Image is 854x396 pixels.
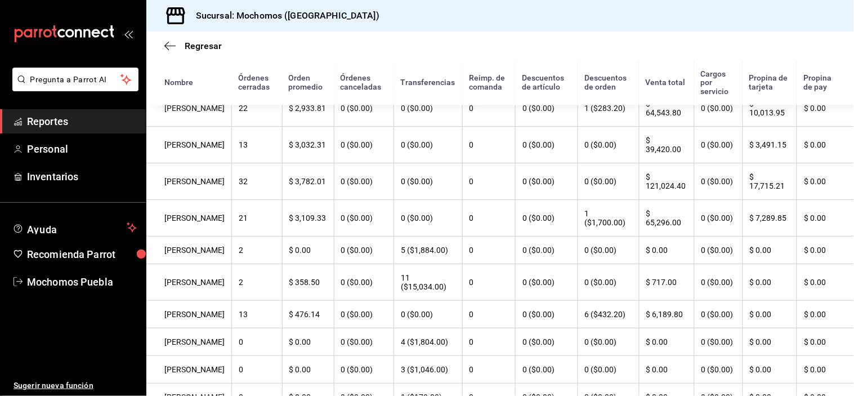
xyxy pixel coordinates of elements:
th: $ 0.00 [743,356,797,384]
th: 3 ($1,046.00) [394,356,462,384]
h3: Sucursal: Mochomos ([GEOGRAPHIC_DATA]) [187,9,379,23]
th: 0 ($0.00) [334,127,394,163]
th: $ 10,013.95 [743,90,797,127]
th: 0 ($0.00) [515,163,578,200]
th: $ 3,491.15 [743,127,797,163]
th: $ 17,715.21 [743,163,797,200]
th: Órdenes cerradas [231,60,282,105]
span: Regresar [185,41,222,51]
th: 0 [462,127,515,163]
button: Pregunta a Parrot AI [12,68,138,91]
th: 0 ($0.00) [578,328,639,356]
th: $ 0.00 [282,237,334,264]
th: 0 ($0.00) [578,127,639,163]
th: 0 ($0.00) [515,264,578,301]
th: $ 6,189.80 [639,301,694,328]
th: Nombre [146,60,231,105]
th: $ 0.00 [743,264,797,301]
th: 0 ($0.00) [578,237,639,264]
th: 0 ($0.00) [694,127,743,163]
th: 0 ($0.00) [394,127,462,163]
th: $ 3,032.31 [282,127,334,163]
th: 0 [462,163,515,200]
th: Orden promedio [282,60,334,105]
th: 6 ($432.20) [578,301,639,328]
th: [PERSON_NAME] [146,163,231,200]
th: 0 ($0.00) [334,356,394,384]
th: $ 0.00 [743,301,797,328]
th: 0 [462,237,515,264]
th: 0 ($0.00) [515,127,578,163]
th: 0 ($0.00) [515,90,578,127]
th: 0 ($0.00) [334,200,394,237]
span: Inventarios [27,169,137,184]
th: $ 0.00 [282,328,334,356]
th: $ 476.14 [282,301,334,328]
th: 0 ($0.00) [334,237,394,264]
span: Reportes [27,114,137,129]
th: 13 [231,301,282,328]
th: $ 0.00 [282,356,334,384]
th: [PERSON_NAME] [146,237,231,264]
th: $ 0.00 [639,237,694,264]
th: $ 0.00 [797,356,854,384]
th: 0 [231,328,282,356]
th: 32 [231,163,282,200]
span: Pregunta a Parrot AI [30,74,121,86]
th: 0 ($0.00) [515,301,578,328]
th: [PERSON_NAME] [146,328,231,356]
th: 0 ($0.00) [694,237,743,264]
th: 0 ($0.00) [578,264,639,301]
th: $ 0.00 [797,90,854,127]
th: Propina de pay [797,60,854,105]
th: Cargos por servicio [694,60,743,105]
th: Propina de tarjeta [743,60,797,105]
th: $ 0.00 [797,163,854,200]
th: $ 0.00 [797,237,854,264]
th: 11 ($15,034.00) [394,264,462,301]
th: 0 [231,356,282,384]
th: 0 ($0.00) [394,90,462,127]
th: 13 [231,127,282,163]
th: $ 3,109.33 [282,200,334,237]
th: $ 7,289.85 [743,200,797,237]
th: Venta total [639,60,694,105]
th: Descuentos de orden [578,60,639,105]
th: [PERSON_NAME] [146,90,231,127]
th: 0 ($0.00) [694,163,743,200]
th: $ 0.00 [797,264,854,301]
th: $ 2,933.81 [282,90,334,127]
th: $ 3,782.01 [282,163,334,200]
span: Mochomos Puebla [27,274,137,290]
th: 0 ($0.00) [334,301,394,328]
th: 2 [231,237,282,264]
button: open_drawer_menu [124,29,133,38]
th: [PERSON_NAME] [146,301,231,328]
th: $ 0.00 [639,328,694,356]
th: 0 ($0.00) [694,301,743,328]
th: 0 ($0.00) [515,237,578,264]
th: 0 ($0.00) [578,356,639,384]
th: 0 ($0.00) [694,264,743,301]
th: 4 ($1,804.00) [394,328,462,356]
th: $ 717.00 [639,264,694,301]
th: $ 0.00 [639,356,694,384]
th: 0 ($0.00) [334,264,394,301]
th: 0 ($0.00) [394,200,462,237]
th: 0 ($0.00) [394,301,462,328]
th: 1 ($1,700.00) [578,200,639,237]
th: $ 0.00 [743,237,797,264]
button: Regresar [164,41,222,51]
th: 0 [462,356,515,384]
th: 0 ($0.00) [515,200,578,237]
th: 0 [462,90,515,127]
th: [PERSON_NAME] [146,200,231,237]
span: Recomienda Parrot [27,247,137,262]
th: 1 ($283.20) [578,90,639,127]
th: 0 [462,301,515,328]
span: Sugerir nueva función [14,380,137,391]
th: [PERSON_NAME] [146,127,231,163]
th: 0 ($0.00) [515,356,578,384]
th: Transferencias [394,60,462,105]
th: Descuentos de artículo [515,60,578,105]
